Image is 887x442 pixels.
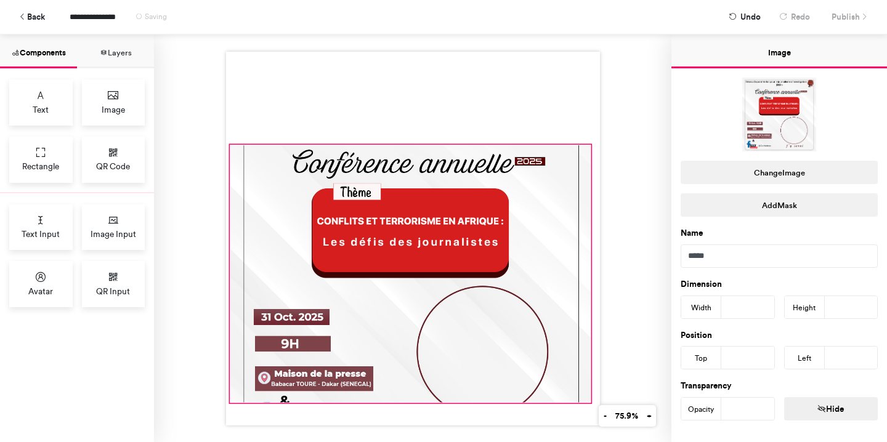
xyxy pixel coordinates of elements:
label: Transparency [681,380,732,392]
span: Avatar [28,285,53,297]
button: - [599,405,611,427]
button: Hide [784,397,878,420]
span: QR Input [96,285,130,297]
label: Position [681,329,712,342]
div: Width [681,296,721,319]
button: AddMask [681,193,878,217]
button: Undo [723,6,767,28]
button: ChangeImage [681,161,878,184]
span: Saving [145,12,167,21]
span: Image Input [91,228,136,240]
button: Back [12,6,51,28]
label: Name [681,227,703,239]
span: Undo [740,6,761,28]
label: Dimension [681,278,722,291]
div: Opacity [681,398,721,421]
button: Image [671,34,887,68]
span: QR Code [96,160,130,172]
button: Layers [77,34,154,68]
span: Text Input [22,228,60,240]
button: + [642,405,656,427]
div: Top [681,347,721,370]
div: Height [785,296,825,319]
iframe: Drift Widget Chat Controller [825,380,872,427]
span: Image [102,103,125,116]
span: Text [33,103,49,116]
span: Rectangle [22,160,59,172]
div: Left [785,347,825,370]
button: 75.9% [610,405,642,427]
